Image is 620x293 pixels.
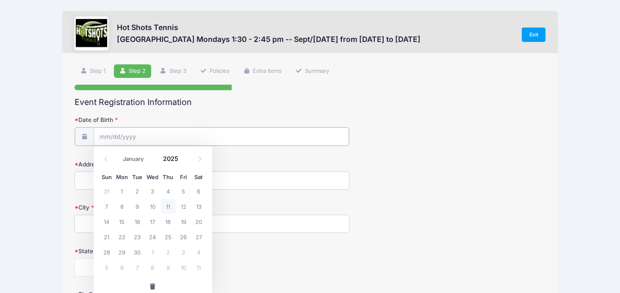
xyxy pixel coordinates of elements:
[75,97,545,107] h2: Event Registration Information
[191,214,206,229] span: September 20, 2025
[176,244,191,260] span: October 3, 2025
[161,174,176,180] span: Thu
[75,203,232,212] label: City
[145,229,160,244] span: September 24, 2025
[154,64,192,78] a: Step 3
[161,214,176,229] span: September 18, 2025
[159,152,187,165] input: Year
[117,23,421,32] h3: Hot Shots Tennis
[191,174,206,180] span: Sat
[114,229,130,244] span: September 22, 2025
[130,244,145,260] span: September 30, 2025
[194,64,235,78] a: Policies
[161,199,176,214] span: September 11, 2025
[99,199,114,214] span: September 7, 2025
[114,199,130,214] span: September 8, 2025
[130,174,145,180] span: Tue
[176,199,191,214] span: September 12, 2025
[145,244,160,260] span: October 1, 2025
[130,183,145,199] span: September 2, 2025
[75,64,111,78] a: Step 1
[130,199,145,214] span: September 9, 2025
[99,260,114,275] span: October 5, 2025
[114,64,152,78] a: Step 2
[176,260,191,275] span: October 10, 2025
[191,260,206,275] span: October 11, 2025
[522,28,545,42] a: Exit
[130,229,145,244] span: September 23, 2025
[94,127,349,146] input: mm/dd/yyyy
[176,229,191,244] span: September 26, 2025
[99,214,114,229] span: September 14, 2025
[114,244,130,260] span: September 29, 2025
[145,174,160,180] span: Wed
[176,183,191,199] span: September 5, 2025
[114,183,130,199] span: September 1, 2025
[161,183,176,199] span: September 4, 2025
[75,160,232,169] label: Address
[99,244,114,260] span: September 28, 2025
[130,214,145,229] span: September 16, 2025
[130,260,145,275] span: October 7, 2025
[145,260,160,275] span: October 8, 2025
[117,35,421,44] h3: [GEOGRAPHIC_DATA] Mondays 1:30 - 2:45 pm -- Sept/[DATE] from [DATE] to [DATE]
[114,260,130,275] span: October 6, 2025
[191,183,206,199] span: September 6, 2025
[145,199,160,214] span: September 10, 2025
[176,174,191,180] span: Fri
[119,154,157,165] select: Month
[191,199,206,214] span: September 13, 2025
[99,174,114,180] span: Sun
[238,64,287,78] a: Extra Items
[191,244,206,260] span: October 4, 2025
[75,247,232,255] label: State
[290,64,335,78] a: Summary
[114,214,130,229] span: September 15, 2025
[161,244,176,260] span: October 2, 2025
[176,214,191,229] span: September 19, 2025
[161,260,176,275] span: October 9, 2025
[145,214,160,229] span: September 17, 2025
[114,174,130,180] span: Mon
[161,229,176,244] span: September 25, 2025
[191,229,206,244] span: September 27, 2025
[99,229,114,244] span: September 21, 2025
[75,116,232,124] label: Date of Birth
[145,183,160,199] span: September 3, 2025
[99,183,114,199] span: August 31, 2025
